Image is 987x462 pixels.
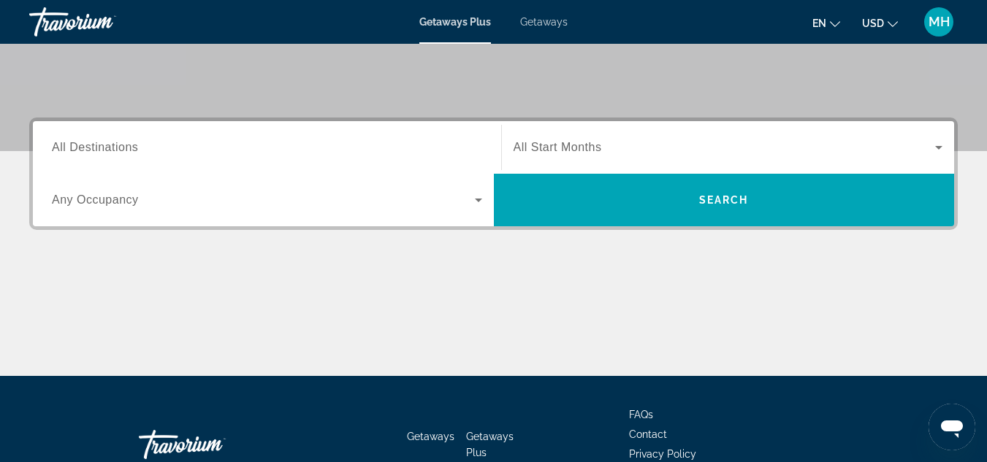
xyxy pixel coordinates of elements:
a: Contact [629,428,667,440]
iframe: Botón para iniciar la ventana de mensajería [929,404,975,450]
span: USD [862,18,884,29]
a: Travorium [29,3,175,41]
button: Search [494,174,955,226]
a: Privacy Policy [629,448,696,460]
input: Select destination [52,139,482,157]
span: Search [699,194,749,206]
a: FAQs [629,409,653,420]
span: en [812,18,826,29]
span: All Start Months [514,141,602,153]
span: MH [929,15,950,29]
div: Search widget [33,121,954,226]
a: Getaways [520,16,568,28]
a: Getaways Plus [466,431,514,458]
button: Change currency [862,12,898,34]
span: All Destinations [52,141,138,153]
a: Getaways [407,431,454,442]
a: Getaways Plus [419,16,491,28]
button: Change language [812,12,840,34]
button: User Menu [920,7,958,37]
span: Any Occupancy [52,193,139,206]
